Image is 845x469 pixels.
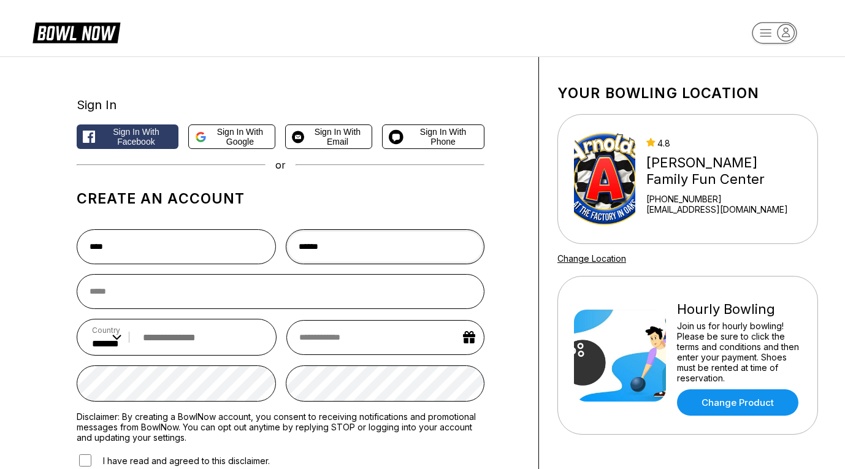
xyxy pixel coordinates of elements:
div: Join us for hourly bowling! Please be sure to click the terms and conditions and then enter your ... [677,321,801,383]
div: [PERSON_NAME] Family Fun Center [646,154,801,188]
span: Sign in with Google [212,127,269,147]
div: [PHONE_NUMBER] [646,194,801,204]
input: I have read and agreed to this disclaimer. [79,454,91,467]
a: Change Product [677,389,798,416]
label: Country [92,326,121,335]
label: Disclaimer: By creating a BowlNow account, you consent to receiving notifications and promotional... [77,411,484,443]
span: Sign in with Facebook [100,127,172,147]
h1: Your bowling location [557,85,818,102]
button: Sign in with Google [188,124,275,149]
button: Sign in with Phone [382,124,484,149]
button: Sign in with Email [285,124,372,149]
label: I have read and agreed to this disclaimer. [77,452,270,468]
div: 4.8 [646,138,801,148]
a: [EMAIL_ADDRESS][DOMAIN_NAME] [646,204,801,215]
button: Sign in with Facebook [77,124,178,149]
img: Arnold's Family Fun Center [574,133,635,225]
div: or [77,159,484,171]
div: Sign In [77,97,484,112]
a: Change Location [557,253,626,264]
div: Hourly Bowling [677,301,801,318]
span: Sign in with Email [309,127,365,147]
img: Hourly Bowling [574,310,666,402]
span: Sign in with Phone [408,127,478,147]
h1: Create an account [77,190,484,207]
